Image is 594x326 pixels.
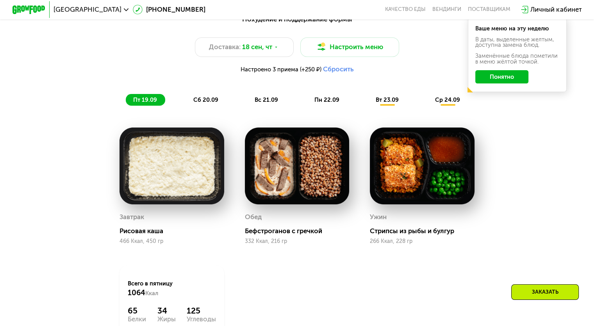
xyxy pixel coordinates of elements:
div: Обед [245,211,262,223]
div: 125 [187,306,216,315]
span: 1064 [128,288,145,297]
div: Ужин [370,211,387,223]
div: Стрипсы из рыбы и булгур [370,227,481,235]
span: ср 24.09 [435,96,460,103]
span: Доставка: [209,42,241,52]
span: [GEOGRAPHIC_DATA] [54,6,121,13]
span: сб 20.09 [193,96,218,103]
div: Белки [128,316,146,322]
span: пн 22.09 [314,96,339,103]
div: 266 Ккал, 228 гр [370,238,474,244]
span: вс 21.09 [255,96,278,103]
a: [PHONE_NUMBER] [133,5,205,14]
span: 18 сен, чт [242,42,272,52]
div: 34 [157,306,176,315]
div: Ваше меню на эту неделю [475,26,560,32]
div: Бефстроганов с гречкой [245,227,356,235]
button: Настроить меню [300,37,400,57]
div: поставщикам [468,6,510,13]
span: вт 23.09 [376,96,399,103]
div: 332 Ккал, 216 гр [245,238,350,244]
span: Настроено 3 приема (+250 ₽) [240,67,321,73]
button: Сбросить [323,65,353,73]
button: Понятно [475,70,528,83]
div: Завтрак [120,211,144,223]
div: Жиры [157,316,176,322]
div: Углеводы [187,316,216,322]
div: 65 [128,306,146,315]
div: Заменённые блюда пометили в меню жёлтой точкой. [475,53,560,65]
div: Личный кабинет [530,5,582,14]
div: Рисовая каша [120,227,230,235]
div: В даты, выделенные желтым, доступна замена блюд. [475,37,560,48]
div: 466 Ккал, 450 гр [120,238,224,244]
a: Качество еды [385,6,426,13]
span: Ккал [145,290,158,297]
div: Заказать [511,284,579,300]
div: Всего в пятницу [128,280,216,298]
a: Вендинги [432,6,461,13]
span: пт 19.09 [133,96,157,103]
